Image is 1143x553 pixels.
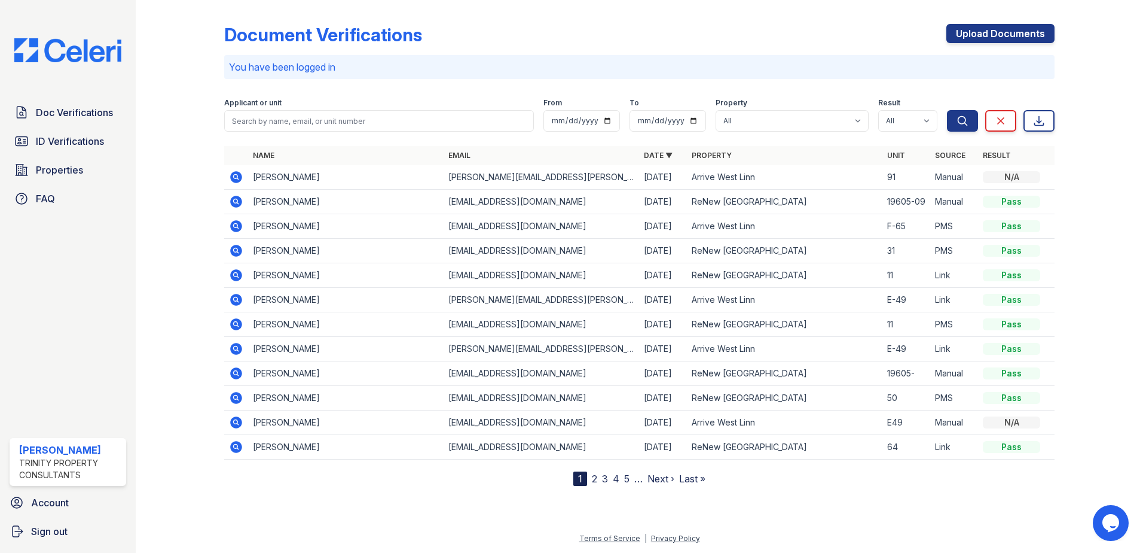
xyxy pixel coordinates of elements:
a: 2 [592,473,597,485]
div: Pass [983,196,1040,208]
td: [DATE] [639,288,687,312]
td: [EMAIL_ADDRESS][DOMAIN_NAME] [444,435,639,460]
td: Link [930,435,978,460]
td: [PERSON_NAME] [248,263,444,288]
div: Pass [983,318,1040,330]
td: [PERSON_NAME] [248,337,444,361]
td: Manual [930,165,978,190]
div: Pass [983,441,1040,453]
a: ID Verifications [10,129,126,153]
td: [EMAIL_ADDRESS][DOMAIN_NAME] [444,312,639,337]
td: [PERSON_NAME] [248,386,444,411]
div: [PERSON_NAME] [19,443,121,457]
td: [EMAIL_ADDRESS][DOMAIN_NAME] [444,190,639,214]
td: Link [930,337,978,361]
td: [DATE] [639,411,687,435]
td: ReNew [GEOGRAPHIC_DATA] [687,312,882,337]
input: Search by name, email, or unit number [224,110,534,132]
td: [PERSON_NAME] [248,190,444,214]
td: E-49 [882,337,930,361]
div: Pass [983,220,1040,232]
td: ReNew [GEOGRAPHIC_DATA] [687,386,882,411]
div: Pass [983,367,1040,379]
td: [PERSON_NAME][EMAIL_ADDRESS][PERSON_NAME][DOMAIN_NAME] [444,288,639,312]
label: From [543,98,562,108]
td: [DATE] [639,361,687,386]
a: Account [5,491,131,515]
a: Unit [887,151,905,160]
a: 5 [624,473,629,485]
td: ReNew [GEOGRAPHIC_DATA] [687,435,882,460]
td: [DATE] [639,214,687,239]
td: E-49 [882,288,930,312]
td: PMS [930,312,978,337]
div: N/A [983,417,1040,429]
a: 3 [602,473,608,485]
td: Link [930,288,978,312]
td: Link [930,263,978,288]
td: [PERSON_NAME][EMAIL_ADDRESS][PERSON_NAME][DOMAIN_NAME] [444,165,639,190]
td: ReNew [GEOGRAPHIC_DATA] [687,190,882,214]
td: [PERSON_NAME][EMAIL_ADDRESS][PERSON_NAME][DOMAIN_NAME] [444,337,639,361]
a: Doc Verifications [10,101,126,124]
td: [DATE] [639,386,687,411]
td: [PERSON_NAME] [248,411,444,435]
td: 50 [882,386,930,411]
td: ReNew [GEOGRAPHIC_DATA] [687,361,882,386]
div: 1 [573,472,587,486]
td: Manual [930,190,978,214]
td: Arrive West Linn [687,165,882,190]
td: [DATE] [639,239,687,263]
td: [EMAIL_ADDRESS][DOMAIN_NAME] [444,361,639,386]
a: Upload Documents [946,24,1055,43]
td: [EMAIL_ADDRESS][DOMAIN_NAME] [444,239,639,263]
a: Source [935,151,965,160]
td: Arrive West Linn [687,214,882,239]
td: [EMAIL_ADDRESS][DOMAIN_NAME] [444,411,639,435]
td: Manual [930,411,978,435]
td: [EMAIL_ADDRESS][DOMAIN_NAME] [444,386,639,411]
a: Terms of Service [579,534,640,543]
td: ReNew [GEOGRAPHIC_DATA] [687,263,882,288]
td: [PERSON_NAME] [248,361,444,386]
div: Pass [983,392,1040,404]
a: FAQ [10,187,126,211]
span: ID Verifications [36,134,104,148]
a: Properties [10,158,126,182]
td: 19605- [882,361,930,386]
td: ReNew [GEOGRAPHIC_DATA] [687,239,882,263]
label: Applicant or unit [224,98,282,108]
td: [PERSON_NAME] [248,239,444,263]
td: Manual [930,361,978,386]
span: … [634,472,643,486]
td: [DATE] [639,337,687,361]
label: To [629,98,639,108]
td: 91 [882,165,930,190]
td: 64 [882,435,930,460]
td: [PERSON_NAME] [248,435,444,460]
td: [PERSON_NAME] [248,288,444,312]
td: [DATE] [639,165,687,190]
td: Arrive West Linn [687,411,882,435]
td: 19605-09 [882,190,930,214]
a: Date ▼ [644,151,673,160]
td: 31 [882,239,930,263]
td: PMS [930,386,978,411]
div: Pass [983,245,1040,257]
button: Sign out [5,519,131,543]
td: F-65 [882,214,930,239]
td: [DATE] [639,190,687,214]
span: Sign out [31,524,68,539]
td: [EMAIL_ADDRESS][DOMAIN_NAME] [444,263,639,288]
td: [EMAIL_ADDRESS][DOMAIN_NAME] [444,214,639,239]
div: Trinity Property Consultants [19,457,121,481]
span: FAQ [36,192,55,206]
td: PMS [930,239,978,263]
td: [DATE] [639,435,687,460]
div: Document Verifications [224,24,422,45]
a: Email [448,151,470,160]
span: Account [31,496,69,510]
a: Privacy Policy [651,534,700,543]
span: Properties [36,163,83,177]
td: 11 [882,263,930,288]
